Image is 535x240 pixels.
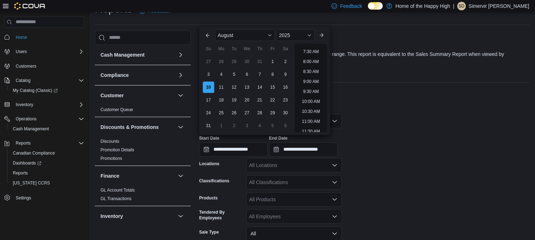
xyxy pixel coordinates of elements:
label: Locations [199,161,220,167]
h3: Compliance [101,72,129,79]
div: day-8 [267,69,278,80]
span: Settings [13,193,84,202]
span: Users [16,49,27,54]
div: day-14 [254,82,266,93]
div: day-5 [267,120,278,131]
button: Users [1,47,87,57]
button: Open list of options [332,162,338,168]
button: Reports [7,168,87,178]
div: day-18 [216,94,227,106]
div: day-27 [241,107,253,119]
div: day-24 [203,107,214,119]
span: Inventory [13,100,84,109]
span: Feedback [340,2,362,10]
img: Cova [14,2,46,10]
div: Mo [216,43,227,54]
div: day-1 [267,56,278,67]
span: Inventory [16,102,33,108]
div: day-6 [241,69,253,80]
li: 11:00 AM [299,117,323,126]
div: day-26 [228,107,240,119]
div: Button. Open the year selector. 2025 is currently selected. [276,30,314,41]
a: Customers [13,62,39,71]
button: Home [1,32,87,42]
a: Dashboards [10,159,44,167]
a: Discounts [101,139,119,144]
button: Customer [101,92,175,99]
div: day-15 [267,82,278,93]
span: Reports [16,140,31,146]
div: day-2 [280,56,291,67]
button: Open list of options [332,214,338,219]
span: Home [13,33,84,42]
div: Fr [267,43,278,54]
div: Discounts & Promotions [95,137,191,166]
a: Settings [13,194,34,202]
button: Cash Management [101,51,175,58]
button: Inventory [101,213,175,220]
a: GL Account Totals [101,188,135,193]
span: Cash Management [10,125,84,133]
li: 10:00 AM [299,97,323,106]
span: Washington CCRS [10,179,84,187]
label: Tendered By Employees [199,209,243,221]
div: We [241,43,253,54]
h3: Cash Management [101,51,145,58]
li: 9:30 AM [300,87,321,96]
span: Operations [16,116,37,122]
button: Compliance [176,71,185,79]
a: My Catalog (Classic) [7,85,87,95]
span: Settings [16,195,31,201]
div: Sa [280,43,291,54]
div: day-4 [216,69,227,80]
label: Classifications [199,178,230,184]
div: day-5 [228,69,240,80]
div: day-30 [241,56,253,67]
li: 11:30 AM [299,127,323,136]
input: Press the down key to open a popover containing a calendar. [269,142,338,157]
span: Catalog [16,78,30,83]
button: Customer [176,91,185,100]
div: day-2 [228,120,240,131]
button: Open list of options [332,179,338,185]
a: Customer Queue [101,107,133,112]
div: day-17 [203,94,214,106]
span: SD [458,2,464,10]
button: Discounts & Promotions [101,124,175,131]
button: Cash Management [7,124,87,134]
button: Finance [176,172,185,180]
span: Operations [13,115,84,123]
div: day-10 [203,82,214,93]
span: Promotion Details [101,147,134,153]
div: day-1 [216,120,227,131]
button: Discounts & Promotions [176,123,185,131]
button: Inventory [13,100,36,109]
h3: Customer [101,92,124,99]
span: 2025 [279,32,290,38]
div: day-23 [280,94,291,106]
span: Customer Queue [101,107,133,113]
div: day-9 [280,69,291,80]
div: day-3 [203,69,214,80]
div: day-30 [280,107,291,119]
h3: Discounts & Promotions [101,124,159,131]
button: Open list of options [332,197,338,202]
div: day-7 [254,69,266,80]
li: 8:30 AM [300,67,321,76]
div: Finance [95,186,191,206]
h3: Finance [101,172,119,179]
li: 8:00 AM [300,57,321,66]
label: End Date [269,135,288,141]
p: | [453,2,454,10]
nav: Complex example [4,29,84,221]
div: day-12 [228,82,240,93]
input: Press the down key to enter a popover containing a calendar. Press the escape key to close the po... [199,142,268,157]
span: [US_STATE] CCRS [13,180,50,186]
span: Customers [16,63,36,69]
button: Canadian Compliance [7,148,87,158]
ul: Time [295,44,327,132]
div: day-22 [267,94,278,106]
div: Simervir Dhillon [457,2,466,10]
span: My Catalog (Classic) [10,86,84,95]
div: Customer [95,105,191,117]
